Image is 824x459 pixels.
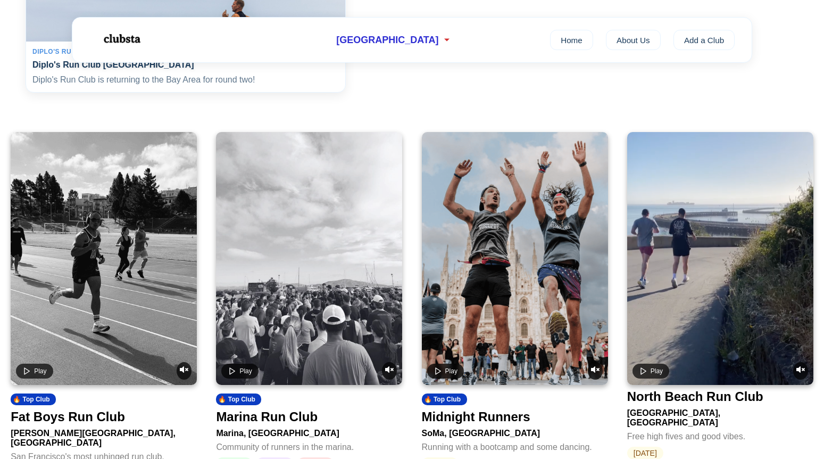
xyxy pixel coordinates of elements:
span: Play [34,367,46,375]
div: Fat Boys Run Club [11,409,125,424]
button: Play video [221,364,258,379]
div: 🔥 Top Club [11,394,56,405]
div: 🔥 Top Club [422,394,467,405]
div: Midnight Runners [422,409,530,424]
div: North Beach Run Club [627,389,763,404]
button: Unmute video [177,362,192,380]
div: Running with a bootcamp and some dancing. [422,438,608,452]
a: Home [550,30,593,50]
button: Unmute video [588,362,603,380]
span: [GEOGRAPHIC_DATA] [336,35,438,46]
p: Diplo's Run Club is returning to the Bay Area for round two! [32,74,339,86]
div: [PERSON_NAME][GEOGRAPHIC_DATA], [GEOGRAPHIC_DATA] [11,424,197,448]
img: Logo [89,26,153,52]
button: Play video [632,364,669,379]
button: Play video [427,364,464,379]
span: Play [445,367,457,375]
div: Marina Run Club [216,409,318,424]
div: [GEOGRAPHIC_DATA], [GEOGRAPHIC_DATA] [627,404,813,428]
button: Unmute video [793,362,808,380]
div: 🔥 Top Club [216,394,261,405]
div: Marina, [GEOGRAPHIC_DATA] [216,424,402,438]
button: Unmute video [382,362,397,380]
span: Play [651,367,663,375]
a: Add a Club [673,30,735,50]
button: Play video [16,364,53,379]
div: SoMa, [GEOGRAPHIC_DATA] [422,424,608,438]
div: Free high fives and good vibes. [627,428,813,441]
div: Community of runners in the marina. [216,438,402,452]
a: About Us [606,30,661,50]
span: Play [239,367,252,375]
